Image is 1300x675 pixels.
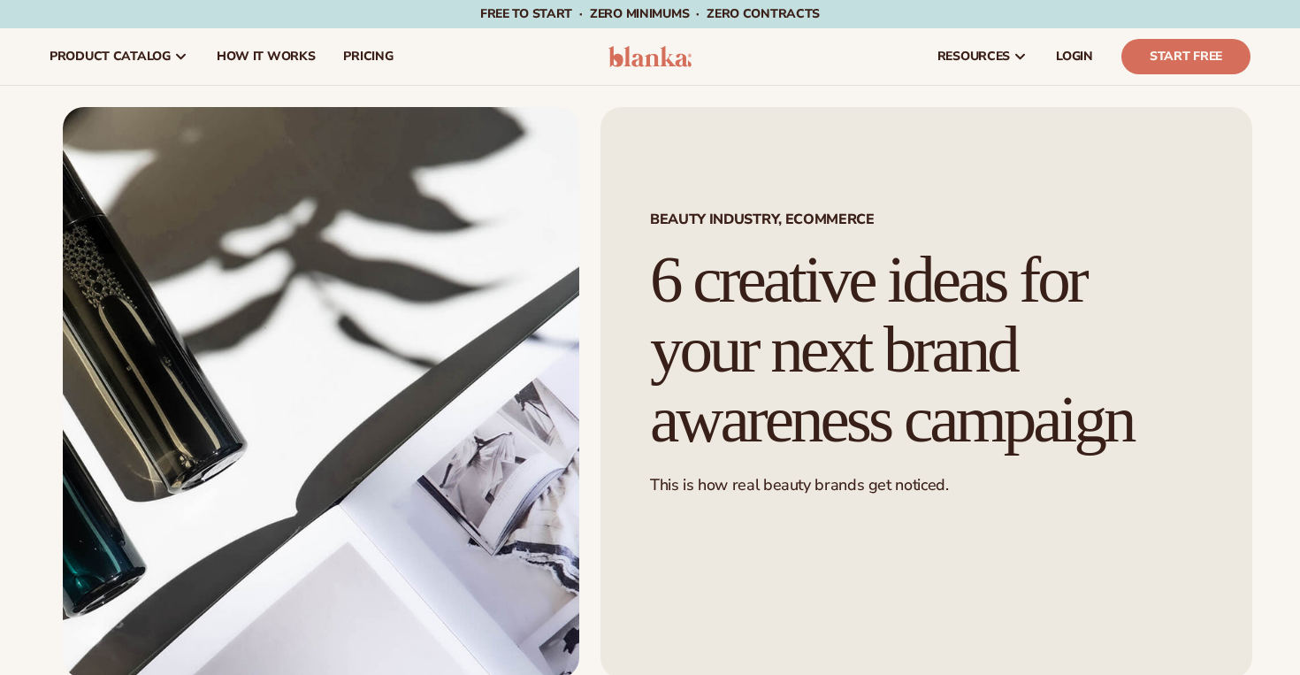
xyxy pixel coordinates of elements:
a: LOGIN [1042,28,1107,85]
span: BEAUTY INDUSTRY, ECOMMERCE [650,212,1203,226]
span: resources [937,50,1010,64]
span: LOGIN [1056,50,1093,64]
span: pricing [343,50,393,64]
p: This is how real beauty brands get noticed. [650,475,1203,495]
img: logo [608,46,692,67]
a: How It Works [203,28,330,85]
a: pricing [329,28,407,85]
a: product catalog [35,28,203,85]
a: Start Free [1121,39,1250,74]
span: Free to start · ZERO minimums · ZERO contracts [480,5,820,22]
h1: 6 creative ideas for your next brand awareness campaign [650,245,1203,454]
a: resources [923,28,1042,85]
span: product catalog [50,50,171,64]
span: How It Works [217,50,316,64]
